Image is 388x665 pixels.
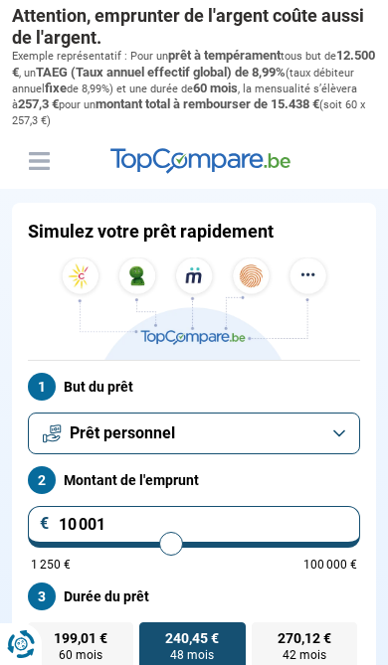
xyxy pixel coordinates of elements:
span: TAEG (Taux annuel effectif global) de 8,99% [36,65,286,80]
img: TopCompare [110,148,291,174]
span: 12.500 € [12,48,375,79]
span: 60 mois [193,81,238,95]
span: 199,01 € [54,631,107,645]
span: 1 250 € [31,559,71,571]
span: 42 mois [283,649,326,661]
label: Durée du prêt [28,582,360,610]
label: But du prêt [28,373,360,401]
span: 270,12 € [278,631,331,645]
span: Prêt personnel [70,422,175,444]
span: prêt à tempérament [168,48,281,63]
span: € [40,516,50,532]
span: 257,3 € [18,96,59,111]
span: 48 mois [170,649,214,661]
span: montant total à rembourser de 15.438 € [96,96,319,111]
span: 240,45 € [165,631,219,645]
span: 100 000 € [303,559,357,571]
p: Exemple représentatif : Pour un tous but de , un (taux débiteur annuel de 8,99%) et une durée de ... [12,48,376,128]
img: TopCompare.be [55,257,333,360]
p: Attention, emprunter de l'argent coûte aussi de l'argent. [12,5,376,48]
button: Prêt personnel [28,413,360,454]
span: fixe [45,81,67,95]
span: 60 mois [59,649,102,661]
button: Menu [24,146,54,176]
h1: Simulez votre prêt rapidement [28,221,274,243]
label: Montant de l'emprunt [28,466,360,494]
